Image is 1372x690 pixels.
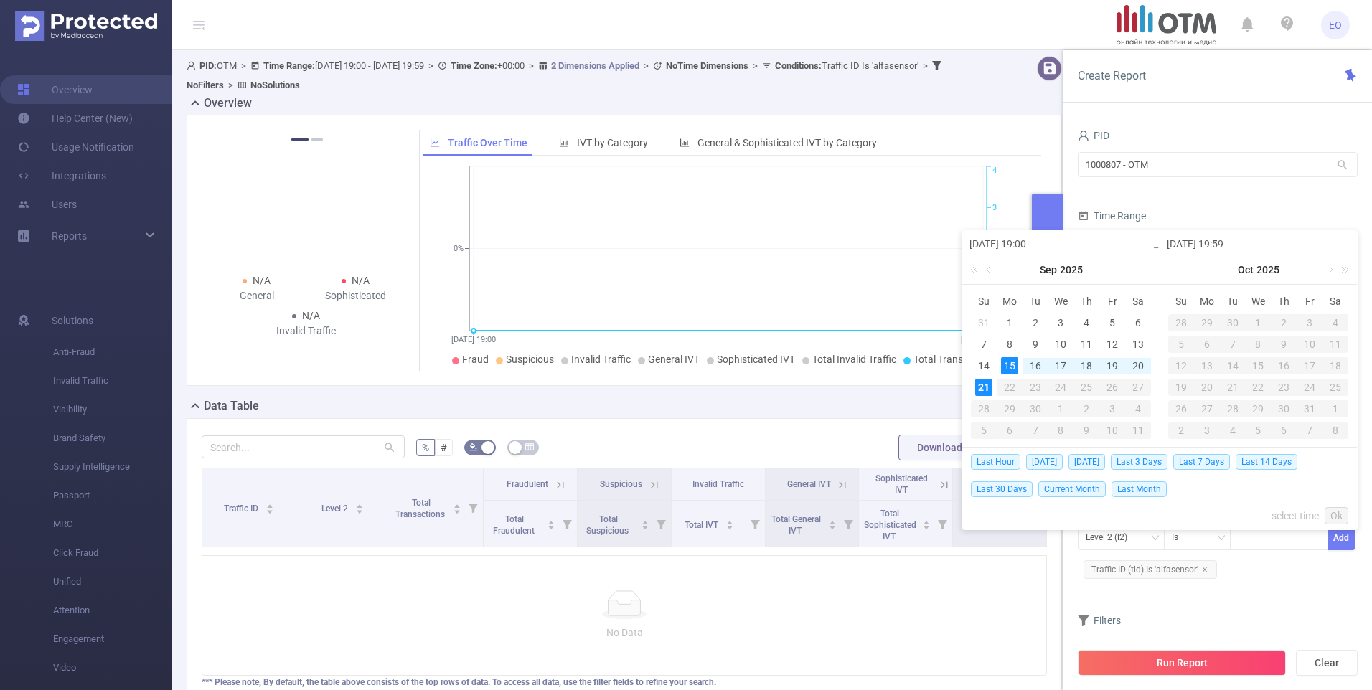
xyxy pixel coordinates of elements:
a: Sep [1038,255,1058,284]
td: October 13, 2025 [1194,355,1220,377]
td: October 25, 2025 [1322,377,1348,398]
button: Add [1328,525,1355,550]
td: November 4, 2025 [1220,420,1246,441]
div: 3 [1099,400,1125,417]
span: Su [1168,295,1194,308]
div: 4 [1220,422,1246,439]
tspan: 3 [992,203,997,212]
td: October 8, 2025 [1246,334,1272,355]
td: September 20, 2025 [1125,355,1151,377]
span: Total Invalid Traffic [812,354,896,365]
h2: Data Table [204,397,259,415]
input: Search... [202,435,405,458]
td: September 2, 2025 [1023,312,1048,334]
span: General & Sophisticated IVT by Category [697,137,877,148]
input: End date [1167,235,1350,252]
div: 5 [1246,422,1272,439]
div: 6 [997,422,1023,439]
span: Engagement [53,625,172,653]
th: Sat [1125,290,1151,312]
span: PID [1078,130,1109,141]
a: 2025 [1058,255,1084,284]
span: Tu [1023,295,1048,308]
div: 18 [1078,357,1095,374]
td: October 17, 2025 [1297,355,1322,377]
span: EO [1329,11,1342,39]
span: Su [971,295,997,308]
button: 1 [291,138,309,141]
span: Time Range [1078,210,1146,222]
div: 10 [1099,422,1125,439]
div: 6 [1194,336,1220,353]
div: 7 [1297,422,1322,439]
div: 7 [975,336,992,353]
div: 11 [1078,336,1095,353]
span: Click Fraud [53,539,172,567]
td: September 15, 2025 [997,355,1023,377]
div: 14 [975,357,992,374]
div: Invalid Traffic [257,323,356,339]
span: Sa [1125,295,1151,308]
td: October 2, 2025 [1271,312,1297,334]
a: Last year (Control + left) [967,255,986,284]
td: November 3, 2025 [1194,420,1220,441]
i: icon: down [1151,534,1160,544]
td: November 7, 2025 [1297,420,1322,441]
i: icon: down [1217,534,1226,544]
span: Last 14 Days [1236,454,1297,470]
span: Brand Safety [53,424,172,453]
div: 24 [1048,379,1074,396]
td: October 15, 2025 [1246,355,1272,377]
td: September 6, 2025 [1125,312,1151,334]
td: October 31, 2025 [1297,398,1322,420]
tspan: 0% [454,245,464,254]
span: Video [53,653,172,682]
td: October 23, 2025 [1271,377,1297,398]
button: Run Report [1078,650,1286,676]
span: Reports [52,230,87,242]
span: We [1048,295,1074,308]
div: 25 [1322,379,1348,396]
div: 5 [1104,314,1121,331]
span: Mo [1194,295,1220,308]
td: October 9, 2025 [1073,420,1099,441]
b: No Solutions [250,80,300,90]
span: > [748,60,762,71]
a: Integrations [17,161,106,190]
td: September 11, 2025 [1073,334,1099,355]
td: October 26, 2025 [1168,398,1194,420]
td: August 31, 2025 [971,312,997,334]
div: 2 [1027,314,1044,331]
span: Last 3 Days [1111,454,1167,470]
td: October 30, 2025 [1271,398,1297,420]
div: 21 [975,379,992,396]
button: Clear [1296,650,1358,676]
div: 14 [1220,357,1246,374]
div: 9 [1271,336,1297,353]
span: MRC [53,510,172,539]
td: October 18, 2025 [1322,355,1348,377]
span: [DATE] [1026,454,1063,470]
b: Time Range: [263,60,315,71]
span: > [424,60,438,71]
span: > [918,60,932,71]
div: 23 [1271,379,1297,396]
input: Start date [969,235,1152,252]
span: Visibility [53,395,172,424]
th: Fri [1099,290,1125,312]
td: October 11, 2025 [1322,334,1348,355]
div: 4 [1322,314,1348,331]
div: 12 [1168,357,1194,374]
span: Tu [1220,295,1246,308]
span: Last 7 Days [1173,454,1230,470]
div: 2 [1271,314,1297,331]
div: 1 [1001,314,1018,331]
span: Solutions [52,306,93,335]
th: Wed [1246,290,1272,312]
td: October 20, 2025 [1194,377,1220,398]
td: September 28, 2025 [1168,312,1194,334]
div: 17 [1297,357,1322,374]
span: Mo [997,295,1023,308]
td: November 1, 2025 [1322,398,1348,420]
td: October 3, 2025 [1099,398,1125,420]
